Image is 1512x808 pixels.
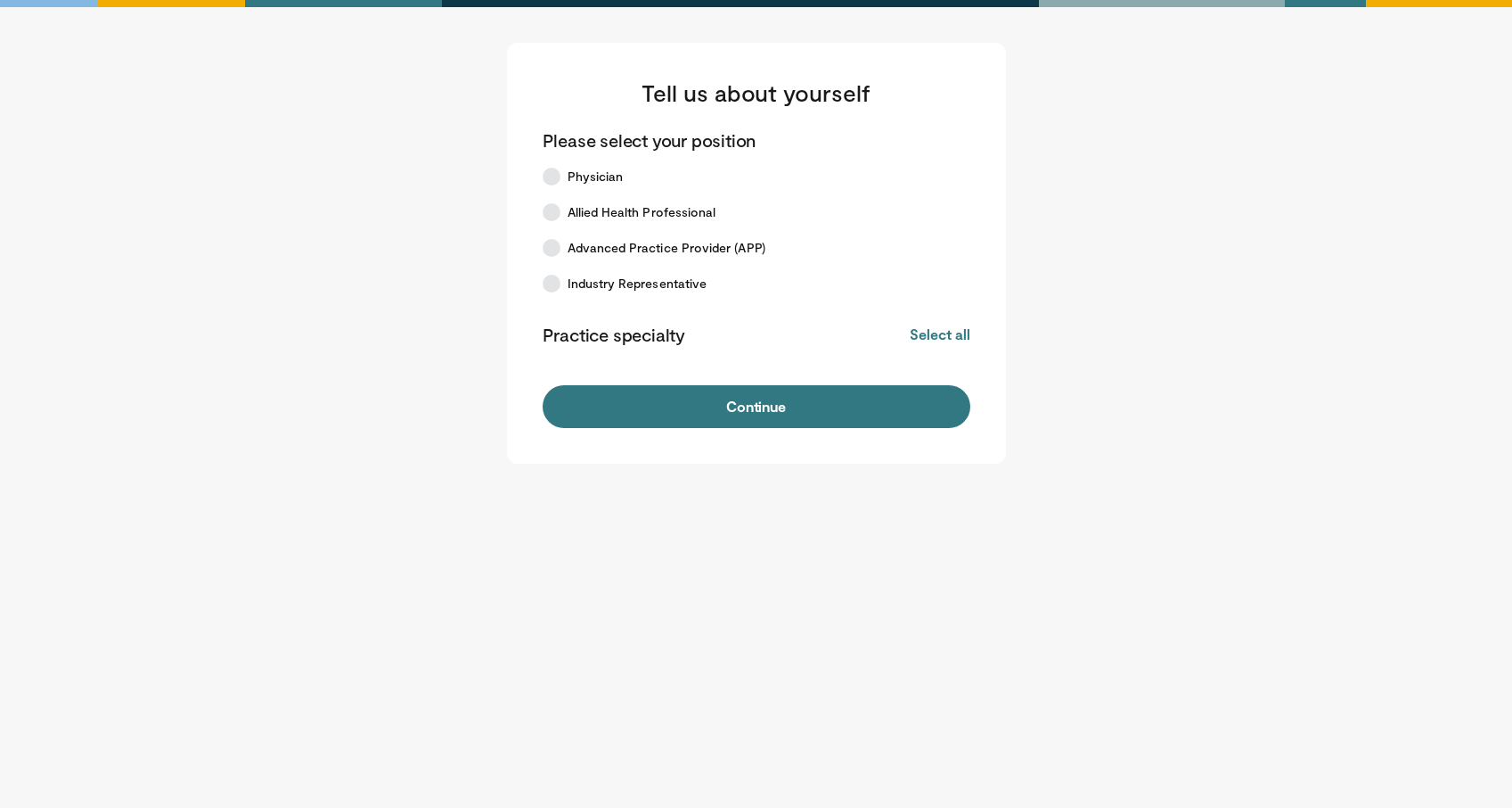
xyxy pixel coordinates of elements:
span: Advanced Practice Provider (APP) [568,239,765,257]
button: Select all [910,325,969,344]
p: Practice specialty [543,323,685,346]
button: Continue [543,385,970,428]
span: Physician [568,168,624,186]
p: Please select your position [543,128,756,152]
span: Industry Representative [568,275,707,293]
span: Allied Health Professional [568,203,716,221]
h3: Tell us about yourself [543,78,970,107]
